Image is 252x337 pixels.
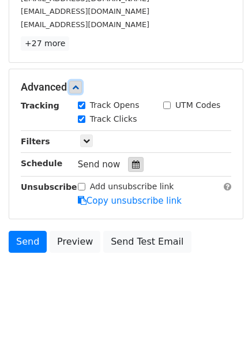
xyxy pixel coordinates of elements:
[21,81,231,93] h5: Advanced
[50,231,100,253] a: Preview
[21,159,62,168] strong: Schedule
[175,99,220,111] label: UTM Codes
[21,137,50,146] strong: Filters
[21,7,149,16] small: [EMAIL_ADDRESS][DOMAIN_NAME]
[21,101,59,110] strong: Tracking
[21,20,149,29] small: [EMAIL_ADDRESS][DOMAIN_NAME]
[103,231,191,253] a: Send Test Email
[90,181,174,193] label: Add unsubscribe link
[9,231,47,253] a: Send
[90,99,140,111] label: Track Opens
[78,196,182,206] a: Copy unsubscribe link
[78,159,121,170] span: Send now
[21,36,69,51] a: +27 more
[21,182,77,192] strong: Unsubscribe
[194,282,252,337] iframe: Chat Widget
[90,113,137,125] label: Track Clicks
